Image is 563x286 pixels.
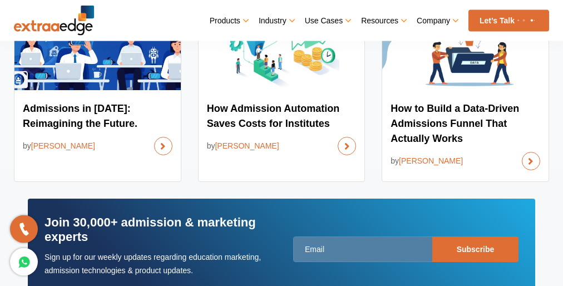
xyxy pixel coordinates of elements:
a: Products [210,13,248,28]
a: Industry [259,13,294,28]
a: Company [417,13,457,28]
h3: Join 30,000+ admission & marketing experts [45,215,271,250]
p: Sign up for our weekly updates regarding education marketing, admission technologies & product up... [45,250,271,277]
a: Let’s Talk [468,10,549,32]
a: Use Cases [305,13,350,28]
input: Email [293,236,518,262]
a: Resources [361,13,406,28]
input: Subscribe [432,236,518,262]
